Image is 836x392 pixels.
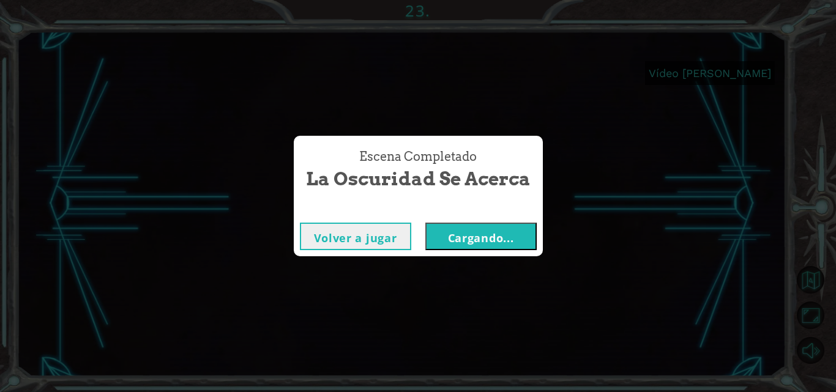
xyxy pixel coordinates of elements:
[359,149,477,164] font: Escena Completado
[300,223,411,250] button: Volver a jugar
[425,223,537,250] button: Cargando...
[448,231,514,245] font: Cargando...
[306,168,531,190] font: La Oscuridad se acerca
[314,231,397,245] font: Volver a jugar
